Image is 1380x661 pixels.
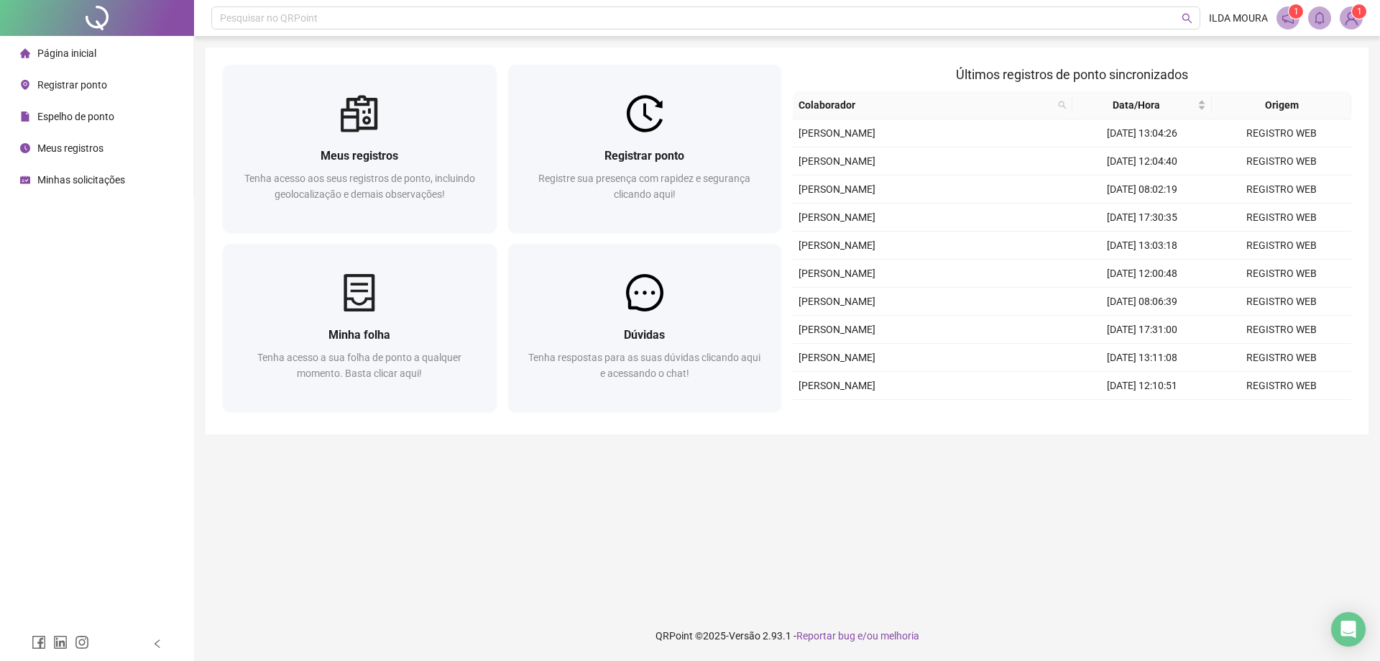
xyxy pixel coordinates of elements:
span: Tenha acesso aos seus registros de ponto, incluindo geolocalização e demais observações! [244,173,475,200]
span: Meus registros [321,149,398,163]
td: REGISTRO WEB [1212,372,1351,400]
td: [DATE] 17:30:35 [1072,204,1212,232]
td: REGISTRO WEB [1212,204,1351,232]
sup: Atualize o seu contato no menu Meus Dados [1352,4,1366,19]
img: 84774 [1340,7,1362,29]
td: REGISTRO WEB [1212,232,1351,260]
td: [DATE] 17:31:00 [1072,316,1212,344]
span: instagram [75,635,89,649]
span: bell [1313,12,1326,24]
span: search [1058,101,1067,109]
td: REGISTRO WEB [1212,288,1351,316]
td: REGISTRO WEB [1212,344,1351,372]
td: [DATE] 08:06:39 [1072,288,1212,316]
span: file [20,111,30,122]
td: REGISTRO WEB [1212,400,1351,428]
td: [DATE] 12:04:40 [1072,147,1212,175]
td: [DATE] 13:11:08 [1072,344,1212,372]
span: Tenha acesso a sua folha de ponto a qualquer momento. Basta clicar aqui! [257,352,461,379]
span: 1 [1357,6,1362,17]
span: Últimos registros de ponto sincronizados [956,67,1188,82]
span: Data/Hora [1078,97,1195,113]
span: [PERSON_NAME] [799,240,875,251]
span: Reportar bug e/ou melhoria [796,630,919,642]
a: Minha folhaTenha acesso a sua folha de ponto a qualquer momento. Basta clicar aqui! [223,244,497,411]
span: [PERSON_NAME] [799,352,875,363]
span: Registrar ponto [604,149,684,163]
span: ILDA MOURA [1209,10,1268,26]
span: [PERSON_NAME] [799,380,875,391]
td: [DATE] 13:04:26 [1072,119,1212,147]
td: [DATE] 08:02:19 [1072,175,1212,204]
span: notification [1282,12,1294,24]
span: clock-circle [20,143,30,153]
span: Página inicial [37,47,96,59]
span: [PERSON_NAME] [799,155,875,167]
span: left [152,639,162,649]
a: Registrar pontoRegistre sua presença com rapidez e segurança clicando aqui! [508,65,782,232]
span: Dúvidas [624,328,665,342]
footer: QRPoint © 2025 - 2.93.1 - [194,611,1380,661]
td: REGISTRO WEB [1212,260,1351,288]
sup: 1 [1289,4,1303,19]
a: Meus registrosTenha acesso aos seus registros de ponto, incluindo geolocalização e demais observa... [223,65,497,232]
span: [PERSON_NAME] [799,296,875,307]
span: search [1182,13,1192,24]
a: DúvidasTenha respostas para as suas dúvidas clicando aqui e acessando o chat! [508,244,782,411]
span: Minhas solicitações [37,174,125,186]
span: Registre sua presença com rapidez e segurança clicando aqui! [538,173,750,200]
div: Open Intercom Messenger [1331,612,1366,647]
span: environment [20,80,30,90]
span: [PERSON_NAME] [799,211,875,223]
span: Tenha respostas para as suas dúvidas clicando aqui e acessando o chat! [528,352,760,379]
td: [DATE] 13:03:18 [1072,232,1212,260]
span: Minha folha [328,328,390,342]
span: [PERSON_NAME] [799,324,875,335]
span: [PERSON_NAME] [799,127,875,139]
span: schedule [20,175,30,185]
td: REGISTRO WEB [1212,316,1351,344]
span: [PERSON_NAME] [799,183,875,195]
span: 1 [1294,6,1299,17]
th: Data/Hora [1072,91,1212,119]
span: Colaborador [799,97,1052,113]
td: [DATE] 12:00:48 [1072,260,1212,288]
span: search [1055,94,1069,116]
span: Versão [729,630,760,642]
span: home [20,48,30,58]
span: linkedin [53,635,68,649]
span: Espelho de ponto [37,111,114,122]
span: Registrar ponto [37,79,107,91]
span: facebook [32,635,46,649]
span: Meus registros [37,142,103,154]
td: [DATE] 08:00:31 [1072,400,1212,428]
td: [DATE] 12:10:51 [1072,372,1212,400]
span: [PERSON_NAME] [799,268,875,279]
